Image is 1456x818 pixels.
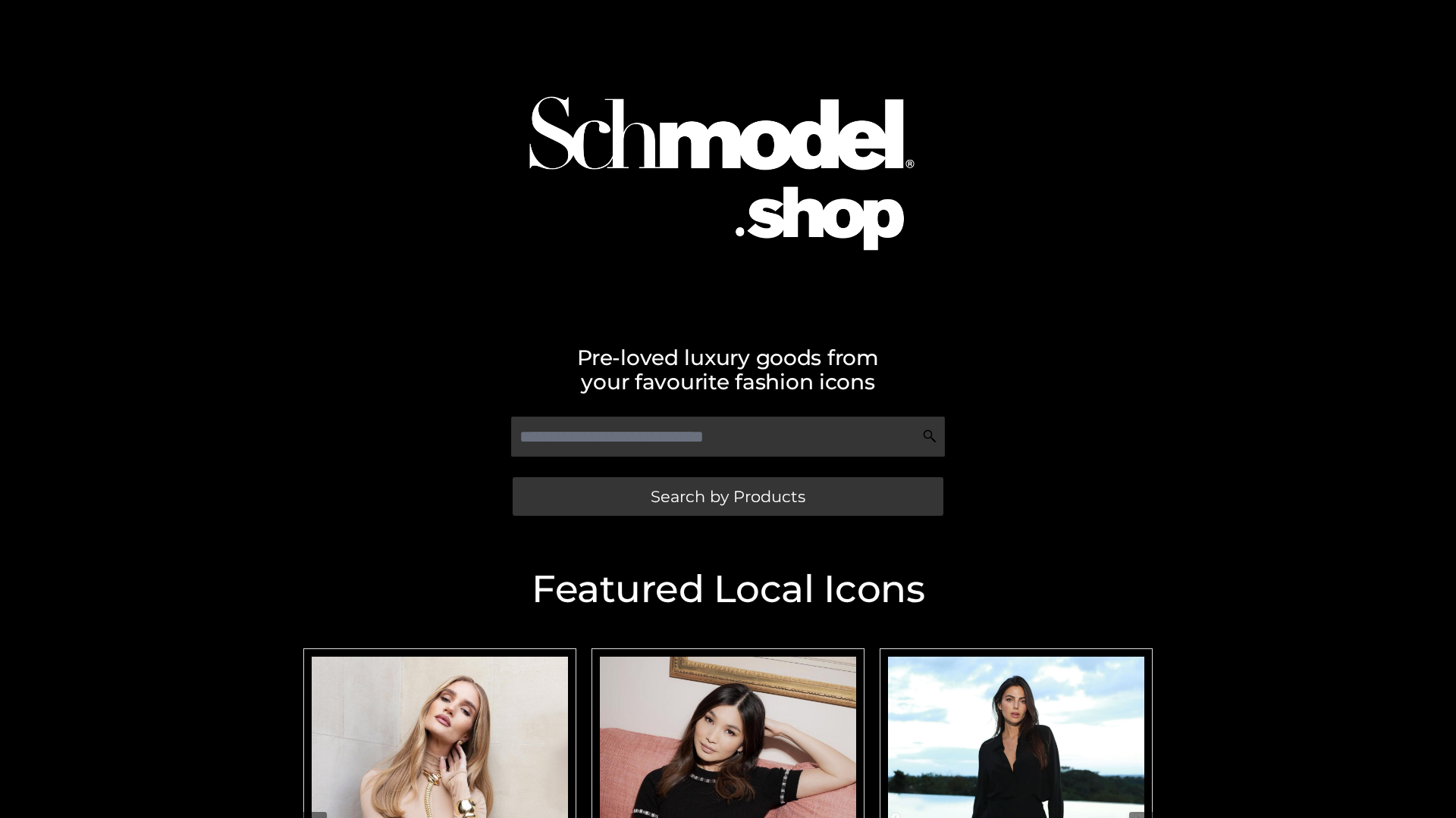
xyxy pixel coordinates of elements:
h2: Pre-loved luxury goods from your favourite fashion icons [296,345,1160,394]
h2: Featured Local Icons​ [296,570,1160,608]
img: Search Icon [922,429,937,444]
span: Search by Products [651,489,805,504]
a: Search by Products [513,477,943,516]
